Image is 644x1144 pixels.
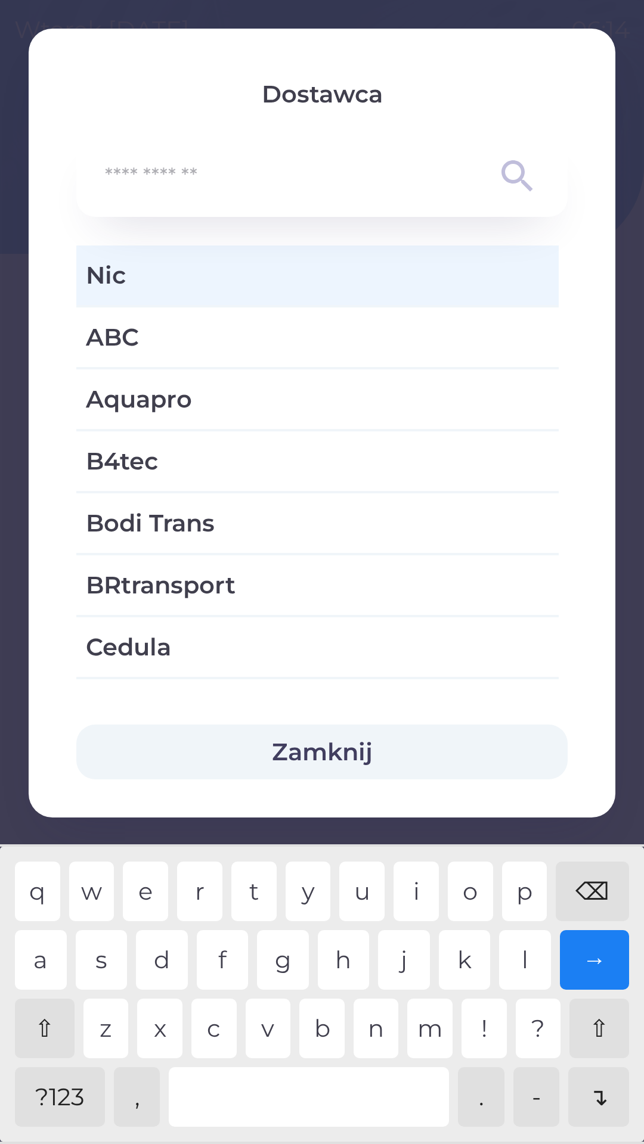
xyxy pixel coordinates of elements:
[86,505,549,541] span: Bodi Trans
[86,257,549,293] span: Nic
[76,76,568,112] p: Dostawca
[86,629,549,665] span: Cedula
[76,307,559,367] div: ABC
[86,443,549,479] span: B4tec
[76,245,559,305] div: Nic
[86,319,549,355] span: ABC
[76,555,559,615] div: BRtransport
[76,493,559,553] div: Bodi Trans
[76,369,559,429] div: Aquapro
[76,431,559,491] div: B4tec
[86,567,549,603] span: BRtransport
[76,725,568,779] button: Zamknij
[76,679,559,739] div: Chrvala
[76,617,559,677] div: Cedula
[86,381,549,417] span: Aquapro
